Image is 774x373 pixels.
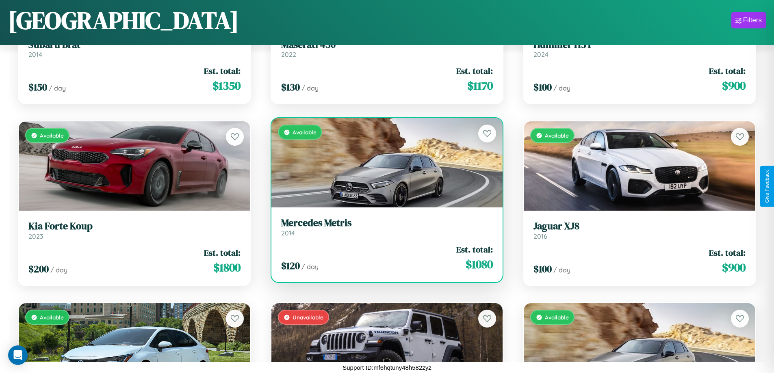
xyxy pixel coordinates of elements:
[28,262,49,276] span: $ 200
[301,263,319,271] span: / day
[731,12,766,28] button: Filters
[533,232,547,240] span: 2016
[281,217,493,237] a: Mercedes Metris2014
[533,262,552,276] span: $ 100
[204,65,241,77] span: Est. total:
[743,16,762,24] div: Filters
[28,39,241,59] a: Subaru Brat2014
[40,314,64,321] span: Available
[213,259,241,276] span: $ 1800
[8,345,28,365] div: Open Intercom Messenger
[293,314,323,321] span: Unavailable
[49,84,66,92] span: / day
[722,78,746,94] span: $ 900
[533,220,746,232] h3: Jaguar XJ8
[28,220,241,232] h3: Kia Forte Koup
[204,247,241,259] span: Est. total:
[281,217,493,229] h3: Mercedes Metris
[40,132,64,139] span: Available
[212,78,241,94] span: $ 1350
[709,65,746,77] span: Est. total:
[28,50,42,58] span: 2014
[456,244,493,255] span: Est. total:
[533,39,746,59] a: Hummer H3T2024
[301,84,319,92] span: / day
[28,220,241,240] a: Kia Forte Koup2023
[764,170,770,203] div: Give Feedback
[343,362,431,373] p: Support ID: mf6hqtuny48h582zyz
[281,80,300,94] span: $ 130
[533,50,549,58] span: 2024
[281,229,295,237] span: 2014
[533,220,746,240] a: Jaguar XJ82016
[456,65,493,77] span: Est. total:
[281,39,493,59] a: Maserati 4302022
[545,132,569,139] span: Available
[533,80,552,94] span: $ 100
[467,78,493,94] span: $ 1170
[281,50,296,58] span: 2022
[28,80,47,94] span: $ 150
[281,259,300,272] span: $ 120
[466,256,493,272] span: $ 1080
[553,266,570,274] span: / day
[293,129,317,136] span: Available
[553,84,570,92] span: / day
[709,247,746,259] span: Est. total:
[50,266,67,274] span: / day
[8,4,239,37] h1: [GEOGRAPHIC_DATA]
[545,314,569,321] span: Available
[722,259,746,276] span: $ 900
[28,232,43,240] span: 2023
